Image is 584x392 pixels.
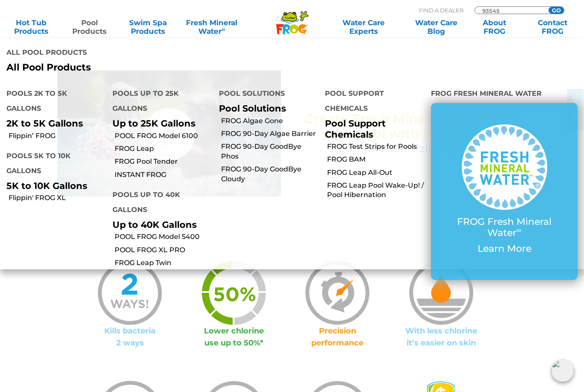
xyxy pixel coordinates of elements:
a: Swim SpaProducts [125,18,171,35]
a: FROG Leap [115,144,212,153]
a: All Pool Products [6,62,286,73]
a: AboutFROG [472,18,517,35]
a: FROG Leap Twin [115,258,212,268]
a: Water CareExperts [327,18,400,35]
a: FROG Algae Gone [221,116,319,126]
p: Find A Dealer [419,6,463,14]
a: INSTANT FROG [115,170,212,180]
p: Pool Support Chemicals [325,118,418,139]
a: Pool Solutions [219,103,286,114]
a: FROG Leap All-Out [327,168,425,177]
h4: Pools 5K to 10K Gallons [6,148,100,180]
p: 5K to 10K Gallons [6,180,100,191]
a: Fresh MineralWater∞ [183,18,240,35]
sup: ∞ [516,226,522,234]
a: FROG 90-Day GoodBye Phos [221,142,319,161]
img: icon-precision-orange [305,261,369,325]
img: icon-less-chlorine-orange [409,261,473,325]
a: Hot TubProducts [9,18,54,35]
a: FROG BAM [327,155,425,164]
p: Up to 25K Gallons [112,118,206,129]
sup: ∞ [221,26,225,32]
h4: Pools up to 40K Gallons [112,187,206,219]
p: Precision performance [286,325,389,349]
p: Up to 40K Gallons [112,219,206,230]
input: GO [549,7,564,14]
a: Flippin’ FROG [9,131,106,141]
a: POOL FROG XL PRO [115,245,212,255]
h4: All Pool Products [6,45,286,62]
a: FROG Fresh Mineral Water∞ Learn More [448,124,560,259]
a: Water CareBlog [413,18,459,35]
a: POOL FROG Model 5400 [115,232,212,242]
a: FROG 90-Day GoodBye Cloudy [221,165,319,184]
h4: Pools 2K to 5K Gallons [6,86,100,118]
a: ContactFROG [530,18,575,35]
a: Flippin' FROG XL [9,193,106,203]
img: openIcon [552,360,574,382]
a: POOL FROG Model 6100 [115,131,212,141]
p: 2K to 5K Gallons [6,118,100,129]
img: icon-50percent-green [202,261,266,325]
a: PoolProducts [67,18,112,35]
img: icon-2-ways-blue [98,261,162,325]
a: FROG Leap Pool Wake-Up! / Pool Hibernation [327,181,425,200]
input: Zip Code Form [481,7,539,14]
a: FROG 90-Day Algae Barrier [221,129,319,139]
p: Kills bacteria 2 ways [78,325,182,349]
p: With less chlorine it’s easier on skin [389,325,493,349]
h4: Pools up to 25K Gallons [112,86,206,118]
p: FROG Fresh Mineral Water [448,216,560,239]
a: FROG Test Strips for Pools [327,142,425,151]
p: Learn More [448,243,560,254]
h4: FROG Fresh Mineral Water [431,86,578,103]
h4: Pool Support Chemicals [325,86,418,118]
p: Lower chlorine use up to 50%* [182,325,286,349]
h4: Pool Solutions [219,86,312,103]
a: FROG Pool Tender [115,157,212,166]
